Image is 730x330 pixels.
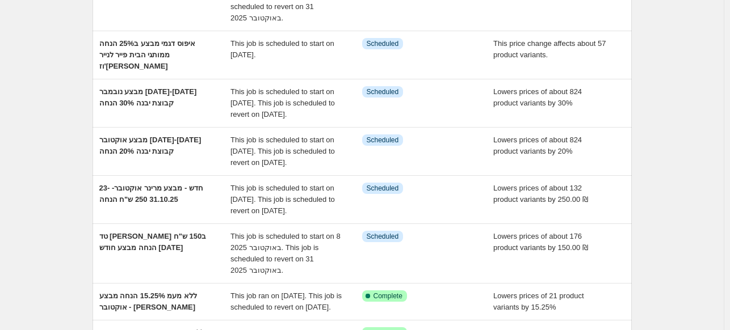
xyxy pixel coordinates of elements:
span: איפוס דגמי מבצע ב25% הנחה ממותגי הבית פייר לנייר וז'[PERSON_NAME] [99,39,196,70]
span: מבצע נובמבר [DATE]-[DATE] קבוצת יבנה 30% הנחה [99,87,197,107]
span: Lowers prices of about 824 product variants by 30% [493,87,582,107]
span: Lowers prices of about 176 product variants by 150.00 ₪ [493,232,588,252]
span: Scheduled [367,87,399,96]
span: This job is scheduled to start on [DATE]. [230,39,334,59]
span: This job is scheduled to start on [DATE]. This job is scheduled to revert on [DATE]. [230,184,335,215]
span: This job is scheduled to start on [DATE]. This job is scheduled to revert on [DATE]. [230,136,335,167]
span: This job is scheduled to start on 8 באוקטובר 2025. This job is scheduled to revert on 31 באוקטובר... [230,232,341,274]
span: חדש - מבצע מרינר אוקטובר- 23-31.10.25 250 ש"ח הנחה [99,184,204,204]
span: This price change affects about 57 product variants. [493,39,606,59]
span: This job ran on [DATE]. This job is scheduled to revert on [DATE]. [230,291,342,311]
span: Lowers prices of about 824 product variants by 20% [493,136,582,155]
span: Lowers prices of about 132 product variants by 250.00 ₪ [493,184,588,204]
span: מבצע אוקטובר [DATE]-[DATE] קבוצת יבנה 20% הנחה [99,136,202,155]
span: Complete [374,291,402,301]
span: Scheduled [367,232,399,241]
span: טד [PERSON_NAME] ב150 ש"ח הנחה מבצע חודש [DATE] [99,232,207,252]
span: Scheduled [367,184,399,193]
span: Scheduled [367,136,399,145]
span: This job is scheduled to start on [DATE]. This job is scheduled to revert on [DATE]. [230,87,335,119]
span: Scheduled [367,39,399,48]
span: Lowers prices of 21 product variants by 15.25% [493,291,584,311]
span: ללא מעמ 15.25% הנחה מבצע אוקטובר - [PERSON_NAME] [99,291,198,311]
